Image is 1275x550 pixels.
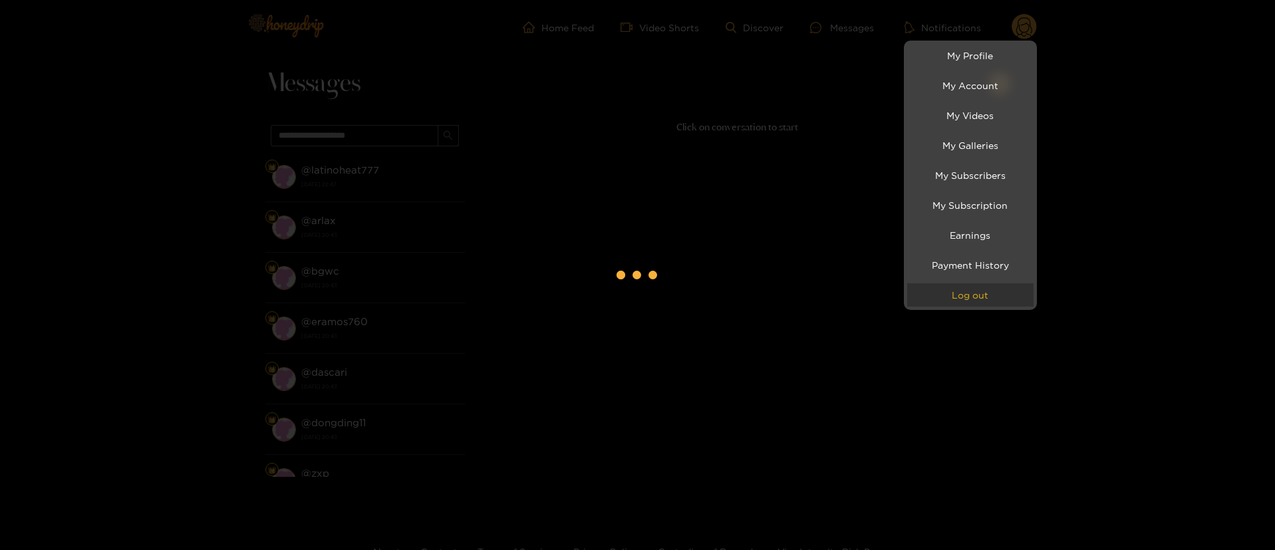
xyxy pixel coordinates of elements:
a: Earnings [907,223,1034,247]
a: My Subscribers [907,164,1034,187]
a: My Profile [907,44,1034,67]
button: Log out [907,283,1034,307]
a: My Subscription [907,194,1034,217]
a: My Galleries [907,134,1034,157]
a: Payment History [907,253,1034,277]
a: My Account [907,74,1034,97]
a: My Videos [907,104,1034,127]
